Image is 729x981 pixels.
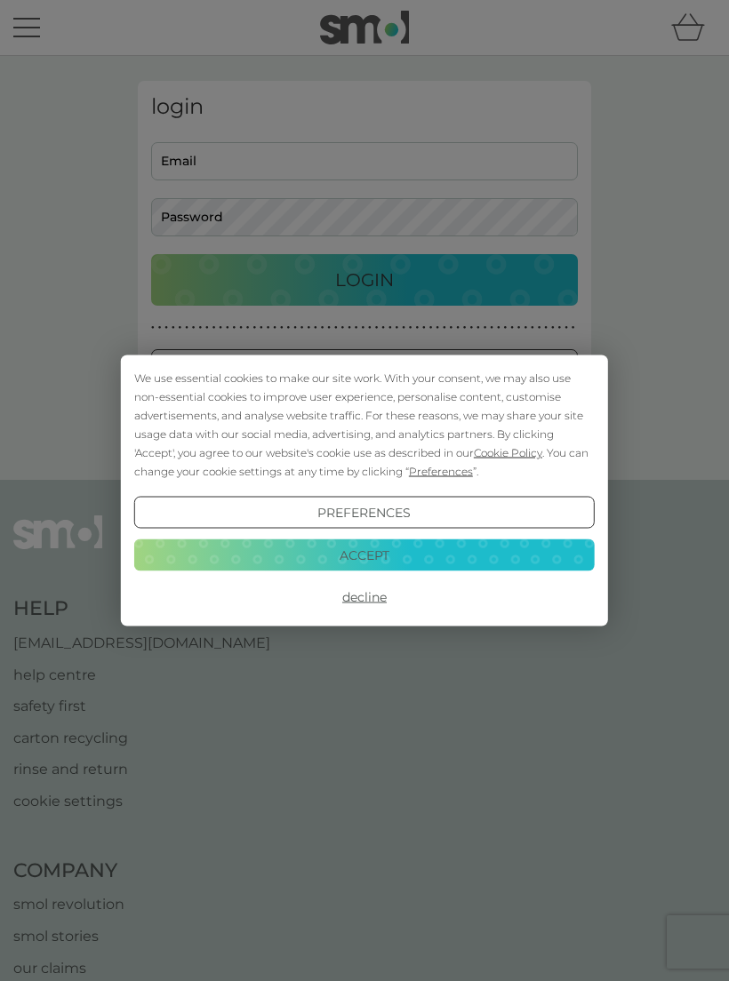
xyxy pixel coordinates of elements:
div: We use essential cookies to make our site work. With your consent, we may also use non-essential ... [134,369,595,481]
span: Preferences [409,465,473,478]
button: Accept [134,538,595,570]
button: Decline [134,581,595,613]
span: Cookie Policy [474,446,542,459]
div: Cookie Consent Prompt [121,355,608,626]
button: Preferences [134,497,595,529]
